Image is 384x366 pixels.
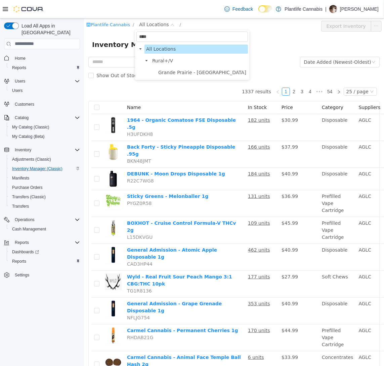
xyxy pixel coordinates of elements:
[241,69,251,77] li: 54
[222,2,256,16] a: Feedback
[235,199,272,225] td: Prefilled Vape Cartridge
[235,333,272,360] td: Concentrates
[275,256,288,261] span: AGLC
[21,335,38,352] img: Carmel Cannabis - Animal Face Temple Ball Hash 2g hero shot
[7,257,83,266] button: Reports
[198,86,209,92] span: Price
[9,225,49,233] a: Cash Management
[21,174,38,191] img: Sticky Greens - Melonballer 1g hero shot
[12,77,80,85] span: Users
[43,216,69,221] span: L15DKVGU
[164,126,186,131] u: 166 units
[237,2,287,13] button: Export Inventory
[12,226,46,232] span: Cash Management
[15,115,29,120] span: Catalog
[287,2,298,13] button: icon: ellipsis
[198,175,214,180] span: $36.99
[235,172,272,199] td: Prefilled Vape Cartridge
[232,6,253,12] span: Feedback
[12,157,51,162] span: Adjustments (Classic)
[251,69,259,77] li: Next Page
[275,86,297,92] span: Suppliers
[21,282,38,299] img: General Admission - Grape Grenade Disposable 1g hero shot
[214,69,222,77] a: 3
[12,124,49,130] span: My Catalog (Classic)
[235,225,272,252] td: Disposable
[12,175,29,181] span: Manifests
[9,87,80,95] span: Users
[198,126,214,131] span: $37.99
[7,164,83,173] button: Inventory Manager (Classic)
[62,28,92,33] span: All Locations
[2,4,7,8] i: icon: shop
[164,202,186,207] u: 109 units
[275,309,288,315] span: AGLC
[12,100,80,108] span: Customers
[21,201,38,218] img: BOXHOT - Cruise Control Formula-V THCv 2g hero shot
[12,100,37,108] a: Customers
[43,86,57,92] span: Name
[7,183,83,192] button: Purchase Orders
[12,216,80,224] span: Operations
[222,69,230,77] li: 4
[74,51,162,57] span: Grande Prairie - [GEOGRAPHIC_DATA]
[12,216,37,224] button: Operations
[12,271,32,279] a: Settings
[275,282,288,288] span: AGLC
[12,77,28,85] button: Users
[214,69,222,77] li: 3
[12,249,39,255] span: Dashboards
[7,132,83,141] button: My Catalog (Beta)
[9,155,80,163] span: Adjustments (Classic)
[43,99,152,111] a: 1964 - Organic Comatose FSE Disposable .5g
[9,64,80,72] span: Reports
[21,98,38,115] img: 1964 - Organic Comatose FSE Disposable .5g hero shot
[21,228,38,245] img: General Admission - Atomic Apple Disposable 1g hero shot
[43,113,69,118] span: H3UFDKH8
[9,174,80,182] span: Manifests
[67,38,164,47] span: Rural+/V
[43,297,66,302] span: NFLJG754
[60,26,164,35] span: All Locations
[1,270,83,280] button: Settings
[253,71,257,75] i: icon: right
[43,316,70,322] span: RHDAB21G
[7,122,83,132] button: My Catalog (Classic)
[198,256,214,261] span: $27.99
[325,5,327,13] p: |
[12,146,80,154] span: Inventory
[262,69,285,77] div: 25 / page
[198,69,206,77] a: 1
[43,243,69,248] span: CAD3HP44
[164,99,186,104] u: 182 units
[43,175,124,180] a: Sticky Greens - Melonballer 1g
[9,257,29,265] a: Reports
[55,2,85,10] span: All Locations
[164,309,186,315] u: 170 units
[9,123,80,131] span: My Catalog (Classic)
[15,147,31,153] span: Inventory
[12,54,80,62] span: Home
[206,69,214,77] a: 2
[12,271,80,279] span: Settings
[12,146,34,154] button: Inventory
[43,140,67,145] span: BKN48JMT
[15,240,29,245] span: Reports
[9,193,48,201] a: Transfers (Classic)
[7,247,83,257] a: Dashboards
[43,182,68,188] span: PYGZ0R58
[12,114,31,122] button: Catalog
[275,99,288,104] span: AGLC
[1,99,83,109] button: Customers
[15,79,25,84] span: Users
[7,63,83,72] button: Reports
[164,153,186,158] u: 184 units
[198,99,214,104] span: $30.99
[61,41,64,44] i: icon: caret-down
[198,229,214,234] span: $40.99
[275,153,288,158] span: AGLC
[9,202,80,210] span: Transfers
[43,126,151,138] a: Back Forty - Sticky Pineapple Disposable .95g
[198,153,214,158] span: $40.99
[164,256,186,261] u: 177 units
